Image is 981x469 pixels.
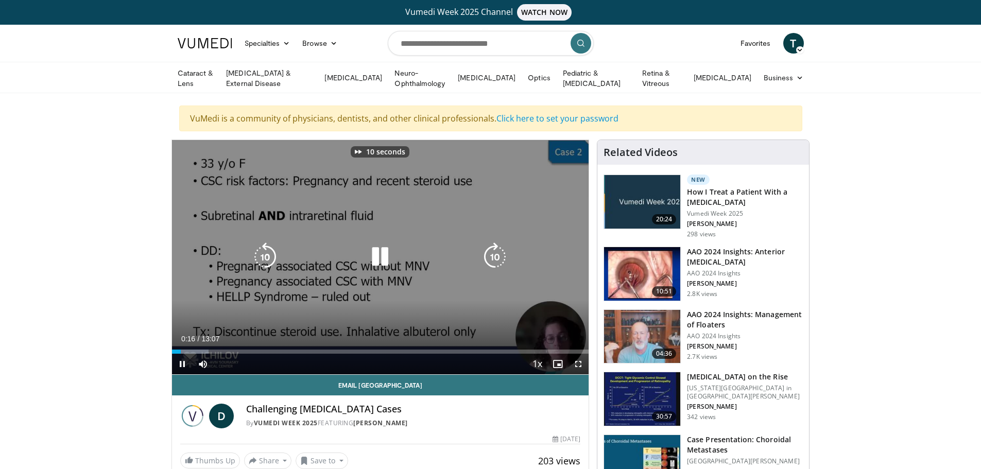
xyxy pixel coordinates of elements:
[652,214,677,224] span: 20:24
[687,309,803,330] h3: AAO 2024 Insights: Management of Floaters
[604,309,803,364] a: 04:36 AAO 2024 Insights: Management of Floaters AAO 2024 Insights [PERSON_NAME] 2.7K views
[604,175,803,238] a: 20:24 New How I Treat a Patient With a [MEDICAL_DATA] Vumedi Week 2025 [PERSON_NAME] 298 views
[687,342,803,351] p: [PERSON_NAME]
[296,33,343,54] a: Browse
[687,247,803,267] h3: AAO 2024 Insights: Anterior [MEDICAL_DATA]
[687,332,803,340] p: AAO 2024 Insights
[180,404,205,428] img: Vumedi Week 2025
[557,68,636,89] a: Pediatric & [MEDICAL_DATA]
[179,4,802,21] a: Vumedi Week 2025 ChannelWATCH NOW
[220,68,318,89] a: [MEDICAL_DATA] & External Disease
[180,453,240,468] a: Thumbs Up
[246,419,581,428] div: By FEATURING
[687,413,716,421] p: 342 views
[522,67,556,88] a: Optics
[452,67,522,88] a: [MEDICAL_DATA]
[172,140,589,375] video-js: Video Player
[538,455,580,467] span: 203 views
[527,354,547,374] button: Playback Rate
[687,210,803,218] p: Vumedi Week 2025
[244,453,292,469] button: Share
[758,67,810,88] a: Business
[687,280,803,288] p: [PERSON_NAME]
[193,354,213,374] button: Mute
[687,384,803,401] p: [US_STATE][GEOGRAPHIC_DATA] in [GEOGRAPHIC_DATA][PERSON_NAME]
[568,354,589,374] button: Fullscreen
[652,349,677,359] span: 04:36
[687,435,803,455] h3: Case Presentation: Choroidal Metastases
[246,404,581,415] h4: Challenging [MEDICAL_DATA] Cases
[547,354,568,374] button: Enable picture-in-picture mode
[238,33,297,54] a: Specialties
[318,67,388,88] a: [MEDICAL_DATA]
[687,290,717,298] p: 2.8K views
[783,33,804,54] a: T
[366,148,405,155] p: 10 seconds
[734,33,777,54] a: Favorites
[652,411,677,422] span: 30:57
[604,247,803,301] a: 10:51 AAO 2024 Insights: Anterior [MEDICAL_DATA] AAO 2024 Insights [PERSON_NAME] 2.8K views
[353,419,408,427] a: [PERSON_NAME]
[171,68,220,89] a: Cataract & Lens
[687,269,803,277] p: AAO 2024 Insights
[687,403,803,411] p: [PERSON_NAME]
[172,354,193,374] button: Pause
[172,375,589,395] a: Email [GEOGRAPHIC_DATA]
[254,419,318,427] a: Vumedi Week 2025
[198,335,200,343] span: /
[181,335,195,343] span: 0:16
[687,175,710,185] p: New
[687,220,803,228] p: [PERSON_NAME]
[687,372,803,382] h3: [MEDICAL_DATA] on the Rise
[604,310,680,363] img: 8e655e61-78ac-4b3e-a4e7-f43113671c25.150x105_q85_crop-smart_upscale.jpg
[652,286,677,297] span: 10:51
[604,372,803,426] a: 30:57 [MEDICAL_DATA] on the Rise [US_STATE][GEOGRAPHIC_DATA] in [GEOGRAPHIC_DATA][PERSON_NAME] [P...
[388,31,594,56] input: Search topics, interventions
[687,187,803,207] h3: How I Treat a Patient With a [MEDICAL_DATA]
[636,68,687,89] a: Retina & Vitreous
[604,146,678,159] h4: Related Videos
[517,4,572,21] span: WATCH NOW
[687,353,717,361] p: 2.7K views
[179,106,802,131] div: VuMedi is a community of physicians, dentists, and other clinical professionals.
[604,175,680,229] img: 02d29458-18ce-4e7f-be78-7423ab9bdffd.jpg.150x105_q85_crop-smart_upscale.jpg
[172,350,589,354] div: Progress Bar
[296,453,348,469] button: Save to
[553,435,580,444] div: [DATE]
[604,247,680,301] img: fd942f01-32bb-45af-b226-b96b538a46e6.150x105_q85_crop-smart_upscale.jpg
[201,335,219,343] span: 13:07
[687,67,758,88] a: [MEDICAL_DATA]
[687,457,803,465] p: [GEOGRAPHIC_DATA][PERSON_NAME]
[604,372,680,426] img: 4ce8c11a-29c2-4c44-a801-4e6d49003971.150x105_q85_crop-smart_upscale.jpg
[687,230,716,238] p: 298 views
[209,404,234,428] a: D
[496,113,618,124] a: Click here to set your password
[178,38,232,48] img: VuMedi Logo
[388,68,452,89] a: Neuro-Ophthalmology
